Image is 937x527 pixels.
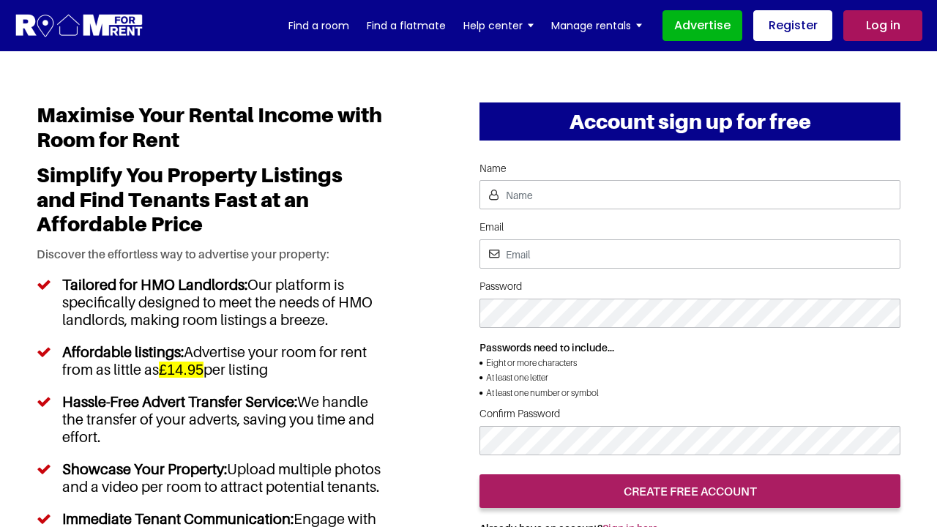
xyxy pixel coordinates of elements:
[753,10,832,41] a: Register
[159,362,204,378] h5: £14.95
[479,280,900,293] label: Password
[62,343,367,378] span: Advertise your room for rent from as little as per listing
[15,12,144,40] img: Logo for Room for Rent, featuring a welcoming design with a house icon and modern typography
[479,162,900,175] label: Name
[479,408,900,420] label: Confirm Password
[551,15,642,37] a: Manage rentals
[37,269,384,336] li: Our platform is specifically designed to meet the needs of HMO landlords, making room listings a ...
[463,15,534,37] a: Help center
[479,474,900,508] input: create free account
[37,386,384,453] li: We handle the transfer of your adverts, saving you time and effort.
[62,343,367,378] h5: Affordable listings:
[479,180,900,209] input: Name
[367,15,446,37] a: Find a flatmate
[843,10,922,41] a: Log in
[37,162,384,247] h2: Simplify You Property Listings and Find Tenants Fast at an Affordable Price
[37,247,384,269] p: Discover the effortless way to advertise your property:
[479,340,900,356] p: Passwords need to include...
[479,356,900,370] li: Eight or more characters
[479,239,900,269] input: Email
[479,221,900,233] label: Email
[479,386,900,400] li: At least one number or symbol
[37,102,384,162] h1: Maximise Your Rental Income with Room for Rent
[37,453,384,503] li: Upload multiple photos and a video per room to attract potential tenants.
[479,370,900,385] li: At least one letter
[62,393,297,411] h5: Hassle-Free Advert Transfer Service:
[288,15,349,37] a: Find a room
[479,102,900,141] h2: Account sign up for free
[662,10,742,41] a: Advertise
[62,276,247,294] h5: Tailored for HMO Landlords:
[62,460,227,478] h5: Showcase Your Property:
